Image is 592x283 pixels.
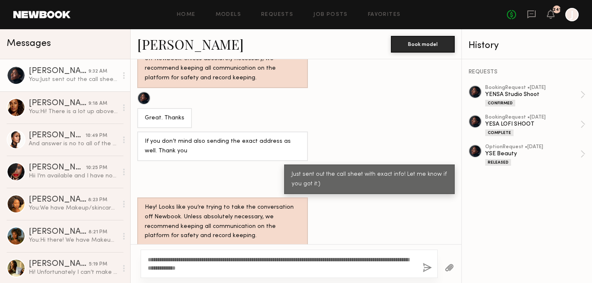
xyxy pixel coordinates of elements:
div: Great. Thanks [145,114,184,123]
div: YSE Beauty [485,150,580,158]
a: bookingRequest •[DATE]YENSA Studio ShootConfirmed [485,85,585,106]
a: Requests [261,12,293,18]
div: 9:32 AM [88,68,107,76]
div: You: Hi! There is a lot up above - [STREET_ADDRESS] that you can park in [29,108,118,116]
div: [PERSON_NAME] [29,67,88,76]
div: 5:19 PM [89,260,107,268]
a: optionRequest •[DATE]YSE BeautyReleased [485,144,585,166]
div: option Request • [DATE] [485,144,580,150]
div: You: We have Makeup/skincare photoshoot [DATE] for the brand YENSA. I’d love to check your availa... [29,204,118,212]
div: 8:23 PM [88,196,107,204]
div: If you don’t mind also sending the exact address as well. Thank you [145,137,300,156]
div: [PERSON_NAME] [29,131,86,140]
a: Favorites [368,12,401,18]
div: 10:25 PM [86,164,107,172]
div: YESA LOFI SHOOT [485,120,580,128]
div: [PERSON_NAME] [29,228,88,236]
div: 8:21 PM [88,228,107,236]
div: Hey! Looks like you’re trying to take the conversation off Newbook. Unless absolutely necessary, ... [145,203,300,241]
a: J [565,8,579,21]
div: You: Just sent out the call sheet with exact info! Let me know if you got it:) [29,76,118,83]
div: And answer is no to all of the questions [29,140,118,148]
div: Hi! Unfortunately I can’t make [DATE], as I’m booked. I hope to work together in the future on an... [29,268,118,276]
a: Home [177,12,196,18]
div: [PERSON_NAME] [29,260,89,268]
div: Just sent out the call sheet with exact info! Let me know if you got it:) [292,170,447,189]
div: History [469,41,585,51]
div: 241 [553,8,561,12]
div: 10:49 PM [86,132,107,140]
div: REQUESTS [469,69,585,75]
a: [PERSON_NAME] [137,35,244,53]
div: [PERSON_NAME] [29,164,86,172]
div: Hey! Looks like you’re trying to take the conversation off Newbook. Unless absolutely necessary, ... [145,45,300,83]
div: booking Request • [DATE] [485,115,580,120]
div: 9:18 AM [88,100,107,108]
div: [PERSON_NAME] [29,196,88,204]
a: Models [216,12,241,18]
div: Hii I’m available and I have none of the health risks above [29,172,118,180]
button: Book model [391,36,455,53]
a: Book model [391,40,455,47]
a: Job Posts [313,12,348,18]
div: YENSA Studio Shoot [485,91,580,99]
span: Messages [7,39,51,48]
div: booking Request • [DATE] [485,85,580,91]
a: bookingRequest •[DATE]YESA LOFI SHOOTComplete [485,115,585,136]
div: You: Hi there! We have Makeup/skincare photoshoot [DATE] for the brand YENSA. I’d love to check y... [29,236,118,244]
div: Complete [485,129,514,136]
div: [PERSON_NAME] [29,99,88,108]
div: Released [485,159,511,166]
div: Confirmed [485,100,515,106]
